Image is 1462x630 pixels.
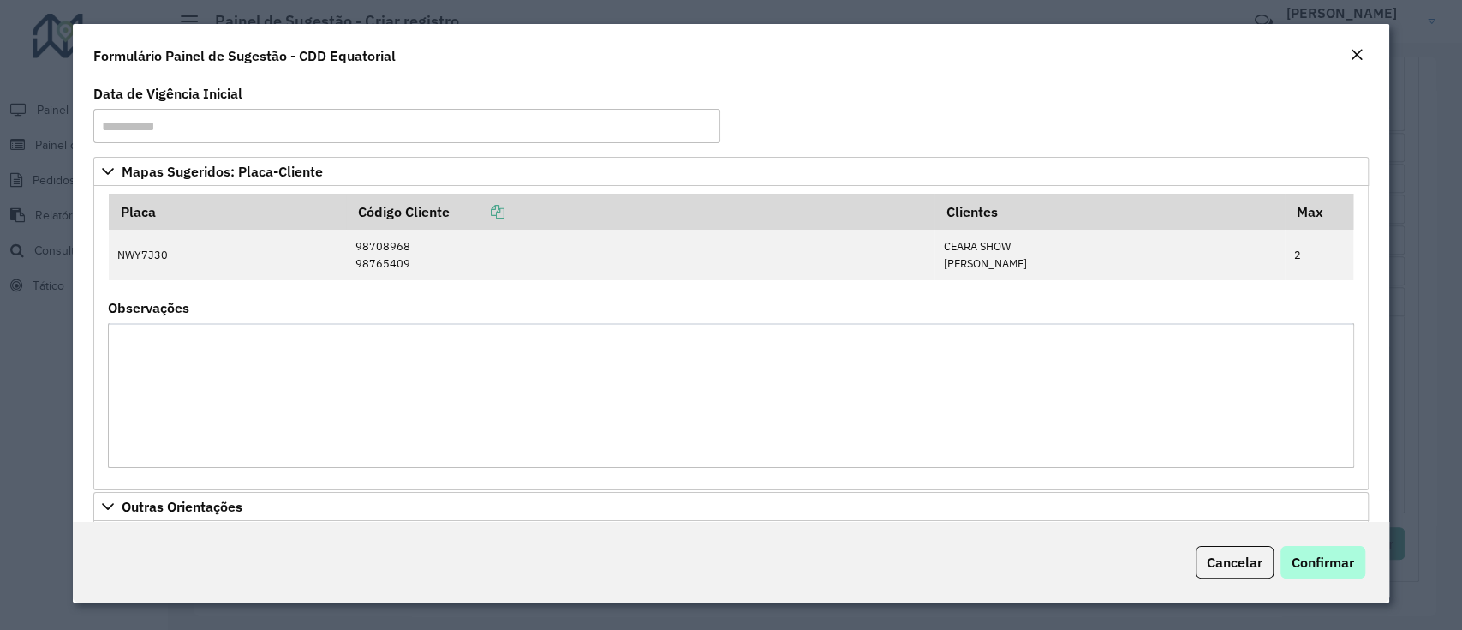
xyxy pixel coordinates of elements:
[1207,554,1262,571] span: Cancelar
[1285,194,1353,230] th: Max
[109,194,346,230] th: Placa
[1285,230,1353,280] td: 2
[346,194,934,230] th: Código Cliente
[93,157,1368,186] a: Mapas Sugeridos: Placa-Cliente
[346,230,934,280] td: 98708968 98765409
[93,83,242,104] label: Data de Vigência Inicial
[1196,546,1274,579] button: Cancelar
[934,230,1285,280] td: CEARA SHOW [PERSON_NAME]
[93,492,1368,521] a: Outras Orientações
[450,203,504,220] a: Copiar
[122,500,242,513] span: Outras Orientações
[93,45,396,66] h4: Formulário Painel de Sugestão - CDD Equatorial
[109,230,346,280] td: NWY7J30
[93,186,1368,490] div: Mapas Sugeridos: Placa-Cliente
[934,194,1285,230] th: Clientes
[122,165,323,178] span: Mapas Sugeridos: Placa-Cliente
[108,297,189,318] label: Observações
[1345,45,1369,67] button: Close
[1350,48,1364,62] em: Fechar
[1280,546,1365,579] button: Confirmar
[1292,554,1354,571] span: Confirmar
